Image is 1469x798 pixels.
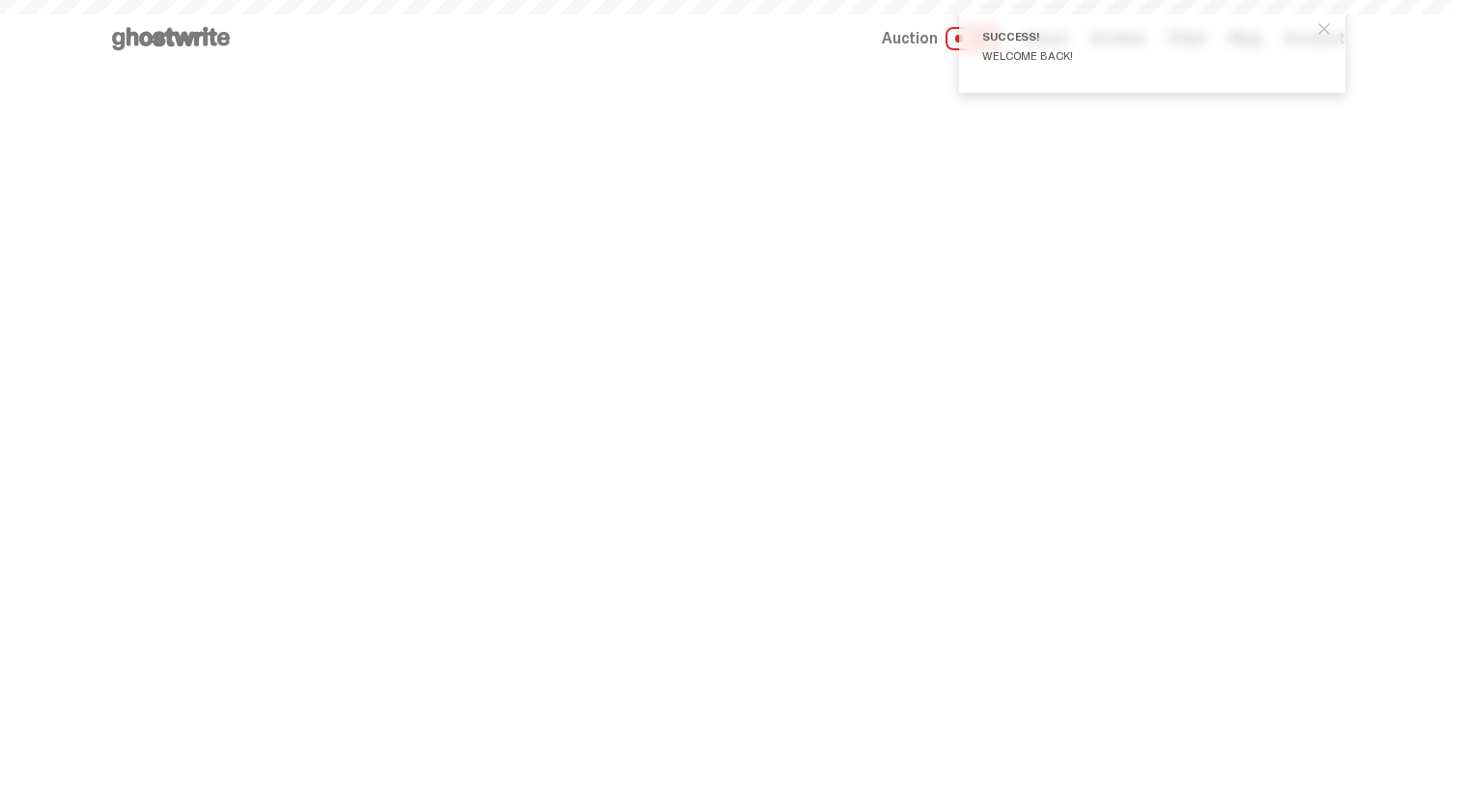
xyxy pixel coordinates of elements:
span: Auction [882,31,938,46]
button: close [1307,12,1342,46]
div: Welcome back! [982,50,1307,62]
a: Auction LIVE [882,27,1000,50]
div: Success! [982,31,1307,43]
span: LIVE [946,27,1001,50]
